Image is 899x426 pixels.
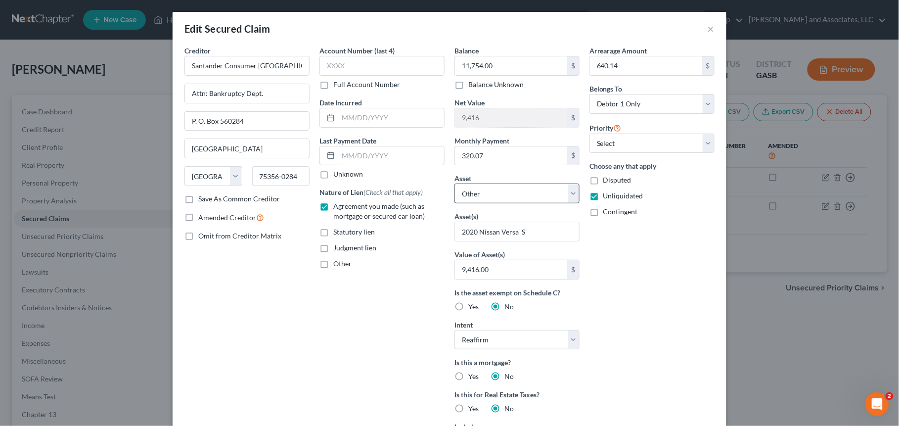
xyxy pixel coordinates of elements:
[185,84,309,103] input: Enter address...
[333,243,376,252] span: Judgment lien
[333,80,400,90] label: Full Account Number
[185,139,309,158] input: Enter city...
[865,392,889,416] iframe: Intercom live chat
[319,97,362,108] label: Date Incurred
[589,161,715,171] label: Choose any that apply
[454,249,505,260] label: Value of Asset(s)
[468,80,524,90] label: Balance Unknown
[468,404,479,413] span: Yes
[603,191,643,200] span: Unliquidated
[504,404,514,413] span: No
[454,97,485,108] label: Net Value
[319,46,395,56] label: Account Number (last 4)
[333,259,352,268] span: Other
[198,194,280,204] label: Save As Common Creditor
[702,56,714,75] div: $
[454,136,509,146] label: Monthly Payment
[319,187,423,197] label: Nature of Lien
[333,228,375,236] span: Statutory lien
[603,176,631,184] span: Disputed
[468,302,479,311] span: Yes
[454,174,471,183] span: Asset
[198,213,256,222] span: Amended Creditor
[708,23,715,35] button: ×
[184,22,270,36] div: Edit Secured Claim
[338,146,444,165] input: MM/DD/YYYY
[185,112,309,131] input: Apt, Suite, etc...
[886,392,894,400] span: 2
[589,46,647,56] label: Arrearage Amount
[455,56,567,75] input: 0.00
[198,232,281,240] span: Omit from Creditor Matrix
[455,222,579,241] input: Specify...
[567,146,579,165] div: $
[454,287,580,298] label: Is the asset exempt on Schedule C?
[184,56,310,76] input: Search creditor by name...
[504,372,514,380] span: No
[455,146,567,165] input: 0.00
[252,166,310,186] input: Enter zip...
[333,169,363,179] label: Unknown
[589,85,623,93] span: Belongs To
[468,372,479,380] span: Yes
[454,46,479,56] label: Balance
[184,47,211,55] span: Creditor
[567,260,579,279] div: $
[589,122,622,134] label: Priority
[319,56,445,76] input: XXXX
[454,389,580,400] label: Is this for Real Estate Taxes?
[504,302,514,311] span: No
[338,108,444,127] input: MM/DD/YYYY
[590,56,702,75] input: 0.00
[319,136,376,146] label: Last Payment Date
[455,108,567,127] input: 0.00
[567,56,579,75] div: $
[454,211,478,222] label: Asset(s)
[567,108,579,127] div: $
[454,357,580,368] label: Is this a mortgage?
[333,202,425,220] span: Agreement you made (such as mortgage or secured car loan)
[454,320,473,330] label: Intent
[603,207,638,216] span: Contingent
[363,188,423,196] span: (Check all that apply)
[455,260,567,279] input: 0.00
